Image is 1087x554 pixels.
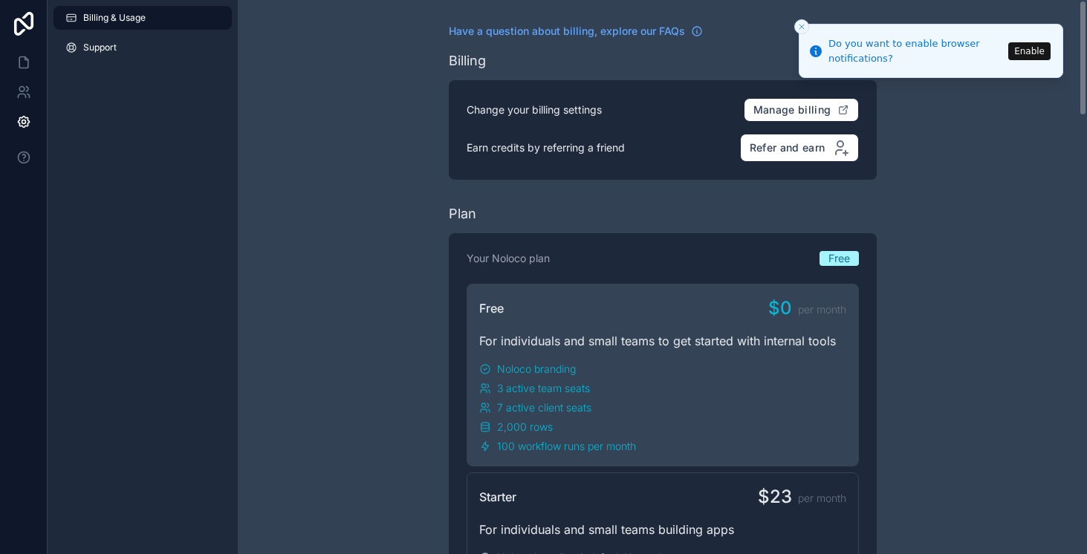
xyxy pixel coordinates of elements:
[83,42,117,53] span: Support
[758,485,792,509] span: $23
[467,102,602,117] p: Change your billing settings
[449,24,685,39] span: Have a question about billing, explore our FAQs
[497,362,576,377] span: Noloco branding
[744,98,859,122] button: Manage billing
[467,140,625,155] p: Earn credits by referring a friend
[479,488,516,506] span: Starter
[753,103,831,117] span: Manage billing
[53,6,232,30] a: Billing & Usage
[798,491,846,506] span: per month
[467,251,550,266] p: Your Noloco plan
[479,299,504,317] span: Free
[83,12,146,24] span: Billing & Usage
[1008,42,1051,60] button: Enable
[449,24,703,39] a: Have a question about billing, explore our FAQs
[53,36,232,59] a: Support
[497,439,636,454] span: 100 workflow runs per month
[768,296,792,320] span: $0
[828,251,850,266] span: Free
[449,50,486,71] div: Billing
[828,36,1004,65] div: Do you want to enable browser notifications?
[750,141,825,154] span: Refer and earn
[497,381,590,396] span: 3 active team seats
[740,134,859,162] button: Refer and earn
[449,203,476,224] div: Plan
[798,302,846,317] span: per month
[479,521,846,538] div: For individuals and small teams building apps
[479,332,846,350] div: For individuals and small teams to get started with internal tools
[497,400,591,415] span: 7 active client seats
[497,420,553,434] span: 2,000 rows
[794,19,809,34] button: Close toast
